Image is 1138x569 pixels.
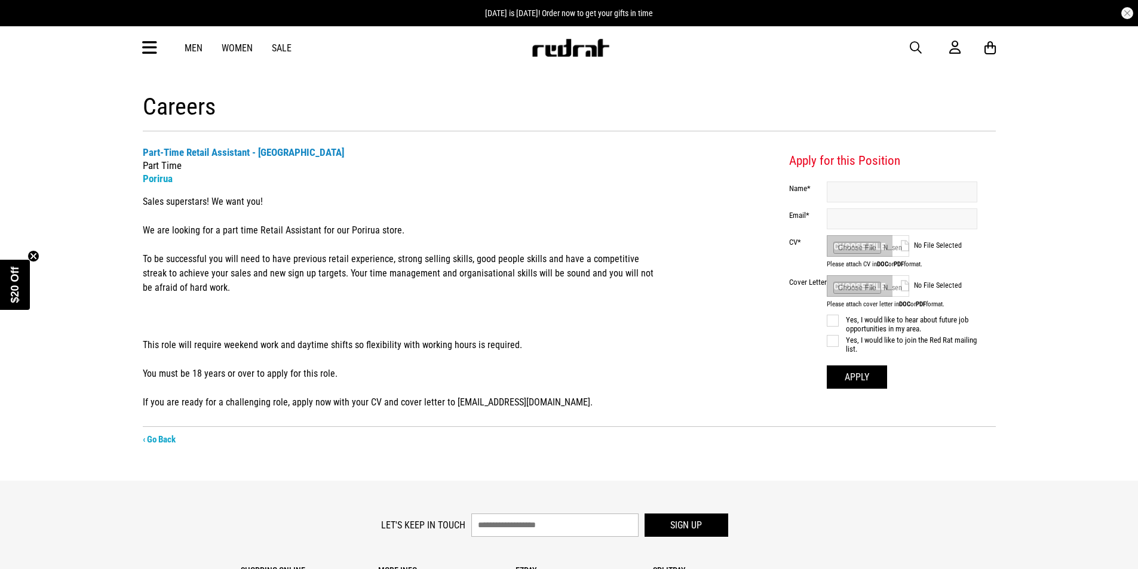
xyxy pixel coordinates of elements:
span: $20 Off [9,266,21,303]
label: Yes, I would like to join the Red Rat mailing list. [827,336,978,353]
a: ‹ Go Back [143,434,176,445]
label: Email* [789,211,827,220]
strong: DOC [877,260,888,268]
button: Sign up [645,513,728,537]
span: Please attach cover letter in or format. [827,300,978,308]
h1: Careers [143,93,996,131]
img: Redrat logo [531,39,610,57]
a: Women [222,42,253,54]
a: Men [185,42,203,54]
h2: Part Time [143,146,655,185]
strong: PDF [916,300,926,308]
strong: DOC [899,300,910,308]
strong: PDF [894,260,904,268]
button: Apply [827,365,887,389]
a: Sale [272,42,292,54]
span: [DATE] is [DATE]! Order now to get your gifts in time [485,8,653,18]
span: Please attach CV in or format. [827,260,978,268]
label: Cover Letter [789,278,827,287]
button: Close teaser [27,250,39,262]
label: Yes, I would like to hear about future job opportunities in my area. [827,315,978,333]
h3: Apply for this Position [789,153,978,170]
label: Name* [789,184,827,193]
p: Sales superstars! We want you! We are looking for a part time Retail Assistant for our Porirua st... [143,195,655,410]
span: No File Selected [914,241,977,250]
span: No File Selected [914,281,977,290]
strong: Part-Time Retail Assistant - [GEOGRAPHIC_DATA] [143,146,344,158]
label: Let's keep in touch [381,519,465,531]
a: Porirua [143,173,173,184]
